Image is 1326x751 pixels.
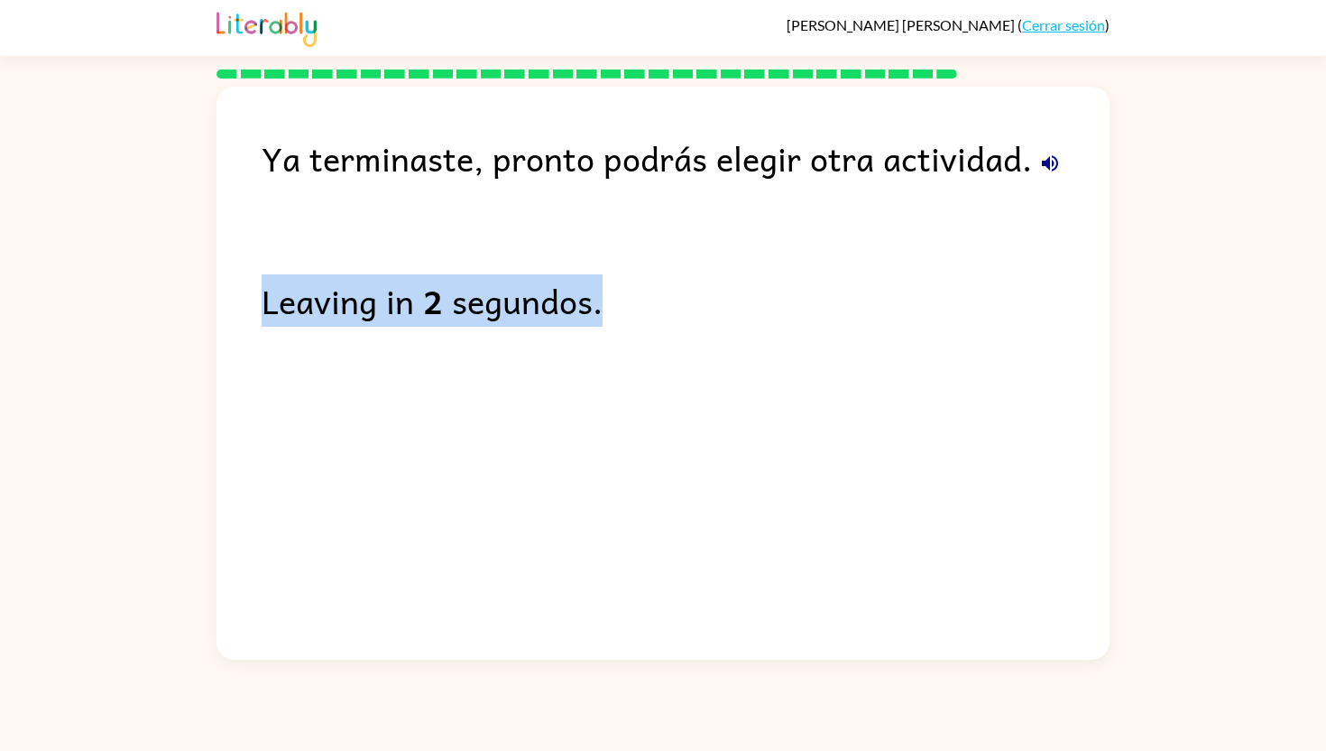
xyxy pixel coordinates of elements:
[262,132,1110,184] div: Ya terminaste, pronto podrás elegir otra actividad.
[423,274,443,327] b: 2
[262,274,1110,327] div: Leaving in segundos.
[787,16,1018,33] span: [PERSON_NAME] [PERSON_NAME]
[1022,16,1105,33] a: Cerrar sesión
[216,7,317,47] img: Literably
[787,16,1110,33] div: ( )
